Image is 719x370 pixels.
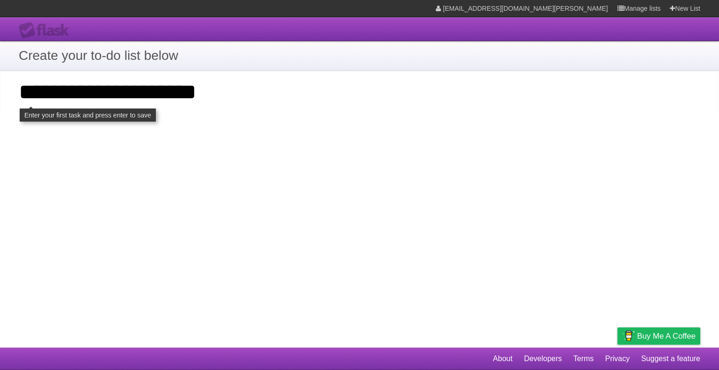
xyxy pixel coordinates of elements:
[622,328,635,344] img: Buy me a coffee
[573,350,594,368] a: Terms
[637,328,696,344] span: Buy me a coffee
[605,350,630,368] a: Privacy
[19,46,700,65] h1: Create your to-do list below
[641,350,700,368] a: Suggest a feature
[524,350,562,368] a: Developers
[493,350,513,368] a: About
[19,22,75,39] div: Flask
[617,327,700,345] a: Buy me a coffee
